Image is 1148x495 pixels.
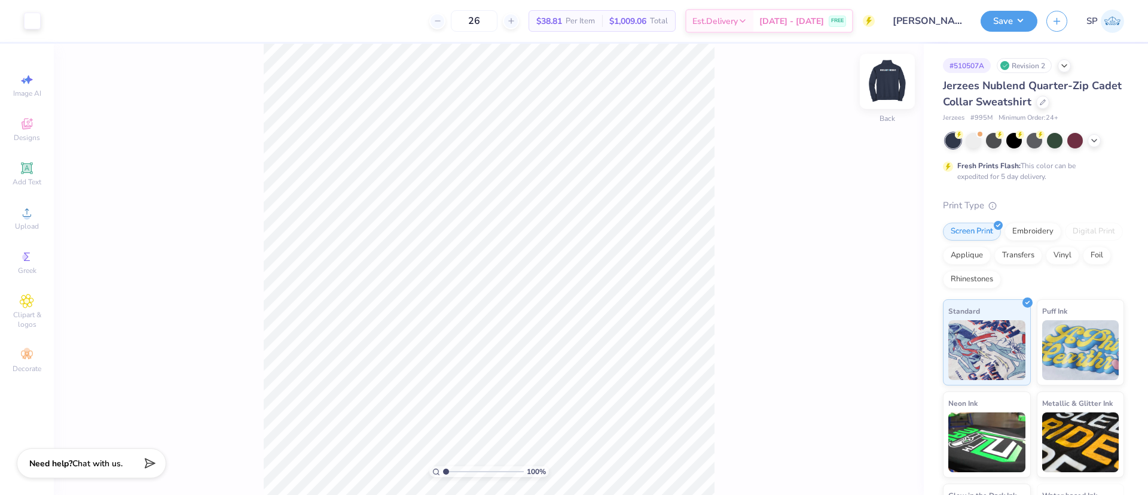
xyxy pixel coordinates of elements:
span: Add Text [13,177,41,187]
span: Standard [948,305,980,317]
strong: Need help? [29,458,72,469]
input: – – [451,10,497,32]
div: Applique [943,247,991,265]
span: Per Item [566,15,595,28]
span: Metallic & Glitter Ink [1042,397,1113,409]
span: Est. Delivery [692,15,738,28]
span: Total [650,15,668,28]
span: [DATE] - [DATE] [759,15,824,28]
strong: Fresh Prints Flash: [957,161,1021,171]
div: Revision 2 [997,58,1052,73]
img: Shreyas Prashanth [1101,10,1124,33]
button: Save [981,11,1037,32]
div: Screen Print [943,223,1001,241]
span: Neon Ink [948,397,978,409]
span: Greek [18,266,36,275]
div: Vinyl [1046,247,1079,265]
span: # 995M [970,113,993,123]
img: Puff Ink [1042,320,1119,380]
div: Digital Print [1065,223,1123,241]
div: Print Type [943,199,1124,212]
img: Back [863,57,911,105]
div: # 510507A [943,58,991,73]
span: $38.81 [536,15,562,28]
span: Jerzees [943,113,964,123]
span: $1,009.06 [609,15,646,28]
input: Untitled Design [884,9,972,33]
span: SP [1086,14,1098,28]
a: SP [1086,10,1124,33]
span: 100 % [527,466,546,477]
div: Transfers [994,247,1042,265]
img: Metallic & Glitter Ink [1042,412,1119,472]
span: Decorate [13,364,41,373]
div: Embroidery [1004,223,1061,241]
img: Neon Ink [948,412,1025,472]
div: Foil [1083,247,1111,265]
span: Image AI [13,89,41,98]
div: Rhinestones [943,271,1001,289]
span: FREE [831,17,844,25]
div: Back [880,113,895,124]
div: This color can be expedited for 5 day delivery. [957,160,1104,182]
span: Upload [15,221,39,231]
span: Minimum Order: 24 + [999,113,1058,123]
span: Designs [14,133,40,142]
span: Chat with us. [72,458,123,469]
span: Puff Ink [1042,305,1067,317]
img: Standard [948,320,1025,380]
span: Jerzees Nublend Quarter-Zip Cadet Collar Sweatshirt [943,78,1122,109]
span: Clipart & logos [6,310,48,329]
